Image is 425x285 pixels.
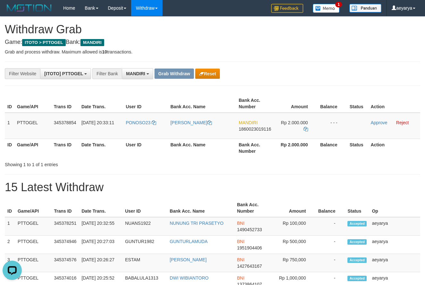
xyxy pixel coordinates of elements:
[51,139,79,157] th: Trans ID
[234,199,272,217] th: Bank Acc. Number
[79,94,123,113] th: Date Trans.
[122,68,153,79] button: MANDIRI
[5,49,420,55] p: Grab and process withdraw. Maximum allowed is transactions.
[345,199,369,217] th: Status
[79,254,122,272] td: [DATE] 20:26:27
[347,239,367,245] span: Accepted
[281,120,308,125] span: Rp 2.000.000
[369,236,420,254] td: aeyarya
[123,139,168,157] th: User ID
[347,94,368,113] th: Status
[14,94,51,113] th: Game/API
[5,3,54,13] img: MOTION_logo.png
[122,199,167,217] th: User ID
[5,199,15,217] th: ID
[80,39,104,46] span: MANDIRI
[14,113,51,139] td: PTTOGEL
[167,199,235,217] th: Bank Acc. Name
[315,217,345,236] td: -
[171,120,212,125] a: [PERSON_NAME]
[318,94,347,113] th: Balance
[123,94,168,113] th: User ID
[236,139,274,157] th: Bank Acc. Number
[3,3,22,22] button: Open LiveChat chat widget
[347,221,367,226] span: Accepted
[237,264,262,269] span: Copy 1427643167 to clipboard
[368,139,420,157] th: Action
[15,254,51,272] td: PTTOGEL
[168,94,236,113] th: Bank Acc. Name
[5,113,14,139] td: 1
[315,199,345,217] th: Balance
[92,68,122,79] div: Filter Bank
[79,199,122,217] th: Date Trans.
[126,120,150,125] span: PONOSO23
[44,71,83,76] span: [ITOTO] PTTOGEL
[126,71,145,76] span: MANDIRI
[102,49,107,54] strong: 10
[51,199,79,217] th: Trans ID
[371,120,387,125] a: Approve
[369,217,420,236] td: aeyarya
[5,236,15,254] td: 2
[335,2,342,7] span: 1
[272,217,316,236] td: Rp 100,000
[318,139,347,157] th: Balance
[15,199,51,217] th: Game/API
[168,139,236,157] th: Bank Acc. Name
[195,69,220,79] button: Reset
[369,254,420,272] td: aeyarya
[368,94,420,113] th: Action
[274,139,318,157] th: Rp 2.000.000
[122,217,167,236] td: NUANS1922
[40,68,91,79] button: [ITOTO] PTTOGEL
[14,139,51,157] th: Game/API
[15,217,51,236] td: PTTOGEL
[5,68,40,79] div: Filter Website
[274,94,318,113] th: Amount
[237,275,244,281] span: BNI
[5,217,15,236] td: 1
[347,139,368,157] th: Status
[51,217,79,236] td: 345378251
[237,239,244,244] span: BNI
[51,236,79,254] td: 345374946
[272,254,316,272] td: Rp 750,000
[315,236,345,254] td: -
[271,4,303,13] img: Feedback.jpg
[237,257,244,262] span: BNI
[126,120,156,125] a: PONOSO23
[237,245,262,250] span: Copy 1951904406 to clipboard
[237,227,262,232] span: Copy 1490452733 to clipboard
[122,236,167,254] td: GUNTUR1982
[170,221,224,226] a: NUNUNG TRI PRASETYO
[318,113,347,139] td: - - -
[5,39,420,45] h4: Game: Bank:
[347,257,367,263] span: Accepted
[79,236,122,254] td: [DATE] 20:27:03
[79,139,123,157] th: Date Trans.
[5,23,420,36] h1: Withdraw Grab
[239,120,258,125] span: MANDIRI
[349,4,381,12] img: panduan.png
[170,239,208,244] a: GUNTURLAMUDA
[170,257,207,262] a: [PERSON_NAME]
[237,221,244,226] span: BNI
[313,4,340,13] img: Button%20Memo.svg
[51,94,79,113] th: Trans ID
[5,94,14,113] th: ID
[272,199,316,217] th: Amount
[79,217,122,236] td: [DATE] 20:32:55
[5,159,172,168] div: Showing 1 to 1 of 1 entries
[272,236,316,254] td: Rp 500,000
[154,69,194,79] button: Grab Withdraw
[5,139,14,157] th: ID
[347,276,367,281] span: Accepted
[51,254,79,272] td: 345374576
[396,120,409,125] a: Reject
[369,199,420,217] th: Op
[315,254,345,272] td: -
[236,94,274,113] th: Bank Acc. Number
[304,126,308,132] a: Copy 2000000 to clipboard
[5,181,420,194] h1: 15 Latest Withdraw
